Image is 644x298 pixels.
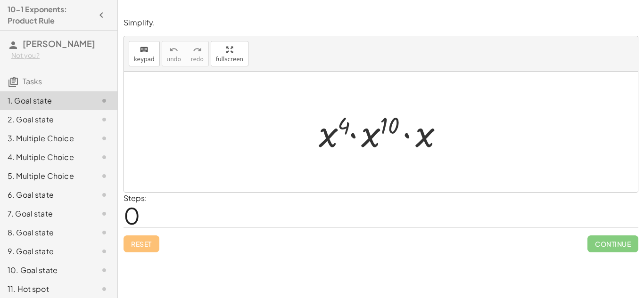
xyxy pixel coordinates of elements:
[23,38,95,49] span: [PERSON_NAME]
[99,227,110,238] i: Task not started.
[99,246,110,257] i: Task not started.
[8,227,83,238] div: 8. Goal state
[23,76,42,86] span: Tasks
[216,56,243,63] span: fullscreen
[124,193,147,203] label: Steps:
[211,41,248,66] button: fullscreen
[8,95,83,106] div: 1. Goal state
[8,189,83,201] div: 6. Goal state
[8,152,83,163] div: 4. Multiple Choice
[99,208,110,219] i: Task not started.
[162,41,186,66] button: undoundo
[186,41,209,66] button: redoredo
[99,152,110,163] i: Task not started.
[8,246,83,257] div: 9. Goal state
[8,208,83,219] div: 7. Goal state
[191,56,204,63] span: redo
[99,95,110,106] i: Task not started.
[8,170,83,182] div: 5. Multiple Choice
[8,114,83,125] div: 2. Goal state
[8,4,93,26] h4: 10-1 Exponents: Product Rule
[193,44,202,56] i: redo
[99,133,110,144] i: Task not started.
[99,265,110,276] i: Task not started.
[124,201,140,230] span: 0
[169,44,178,56] i: undo
[99,114,110,125] i: Task not started.
[99,170,110,182] i: Task not started.
[8,283,83,295] div: 11. Hot spot
[8,265,83,276] div: 10. Goal state
[134,56,155,63] span: keypad
[167,56,181,63] span: undo
[124,17,638,28] p: Simplify.
[99,283,110,295] i: Task not started.
[11,51,110,60] div: Not you?
[99,189,110,201] i: Task not started.
[129,41,160,66] button: keyboardkeypad
[140,44,149,56] i: keyboard
[8,133,83,144] div: 3. Multiple Choice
